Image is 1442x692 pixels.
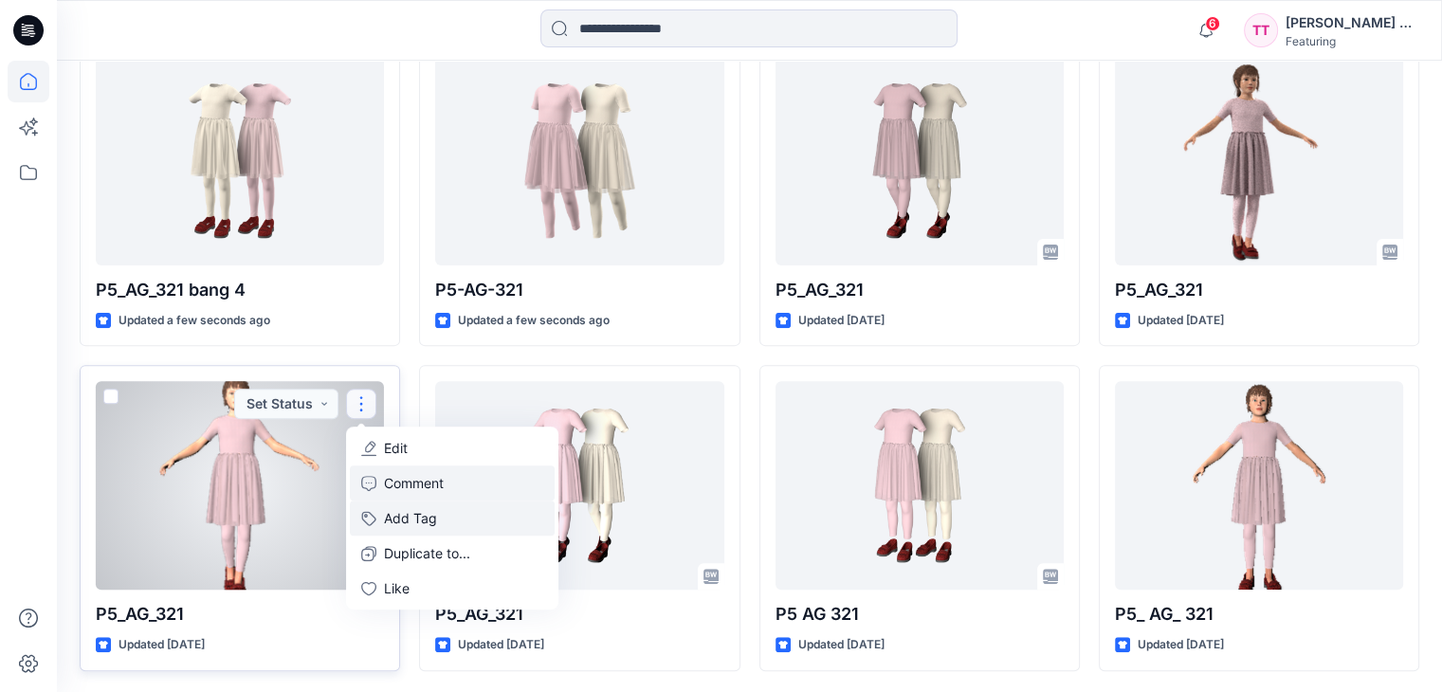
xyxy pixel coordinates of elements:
[96,277,384,303] p: P5_AG_321 bang 4
[119,311,270,331] p: Updated a few seconds ago
[1205,16,1220,31] span: 6
[435,57,723,265] a: P5-AG-321
[435,601,723,628] p: P5_AG_321
[384,473,444,493] p: Comment
[435,277,723,303] p: P5-AG-321
[96,381,384,590] a: P5_AG_321
[1244,13,1278,47] div: TT
[458,311,610,331] p: Updated a few seconds ago
[384,543,470,563] p: Duplicate to...
[776,277,1064,303] p: P5_AG_321
[350,430,555,465] a: Edit
[1138,311,1224,331] p: Updated [DATE]
[776,601,1064,628] p: P5 AG 321
[776,381,1064,590] a: P5 AG 321
[1115,601,1403,628] p: P5_ AG_ 321
[1286,34,1418,48] div: Featuring
[798,635,885,655] p: Updated [DATE]
[384,438,408,458] p: Edit
[435,381,723,590] a: P5_AG_321
[1115,277,1403,303] p: P5_AG_321
[96,601,384,628] p: P5_AG_321
[1115,57,1403,265] a: P5_AG_321
[1138,635,1224,655] p: Updated [DATE]
[798,311,885,331] p: Updated [DATE]
[384,578,410,598] p: Like
[96,57,384,265] a: P5_AG_321 bang 4
[1115,381,1403,590] a: P5_ AG_ 321
[776,57,1064,265] a: P5_AG_321
[350,501,555,536] button: Add Tag
[458,635,544,655] p: Updated [DATE]
[119,635,205,655] p: Updated [DATE]
[1286,11,1418,34] div: [PERSON_NAME] Do Thi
